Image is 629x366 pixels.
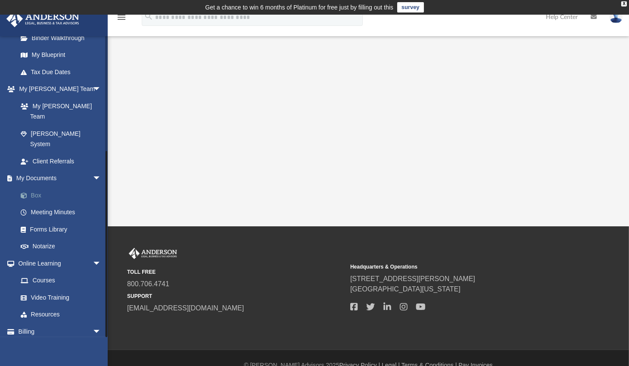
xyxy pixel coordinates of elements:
[12,63,114,81] a: Tax Due Dates
[12,187,114,204] a: Box
[205,2,393,13] div: Get a chance to win 6 months of Platinum for free just by filling out this
[93,81,110,98] span: arrow_drop_down
[12,289,106,306] a: Video Training
[93,170,110,188] span: arrow_drop_down
[12,29,114,47] a: Binder Walkthrough
[6,323,114,340] a: Billingarrow_drop_down
[127,248,179,259] img: Anderson Advisors Platinum Portal
[621,1,627,6] div: close
[350,263,567,271] small: Headquarters & Operations
[93,255,110,272] span: arrow_drop_down
[397,2,424,13] a: survey
[12,221,110,238] a: Forms Library
[127,304,244,312] a: [EMAIL_ADDRESS][DOMAIN_NAME]
[127,292,344,300] small: SUPPORT
[6,81,110,98] a: My [PERSON_NAME] Teamarrow_drop_down
[116,12,127,22] i: menu
[12,125,110,153] a: [PERSON_NAME] System
[6,170,114,187] a: My Documentsarrow_drop_down
[93,323,110,341] span: arrow_drop_down
[12,97,106,125] a: My [PERSON_NAME] Team
[350,285,461,293] a: [GEOGRAPHIC_DATA][US_STATE]
[127,280,169,288] a: 800.706.4741
[12,306,110,323] a: Resources
[12,204,114,221] a: Meeting Minutes
[350,275,475,282] a: [STREET_ADDRESS][PERSON_NAME]
[6,255,110,272] a: Online Learningarrow_drop_down
[12,272,110,289] a: Courses
[144,12,153,21] i: search
[12,238,114,255] a: Notarize
[127,268,344,276] small: TOLL FREE
[4,10,82,27] img: Anderson Advisors Platinum Portal
[610,11,623,23] img: User Pic
[12,47,110,64] a: My Blueprint
[116,16,127,22] a: menu
[12,153,110,170] a: Client Referrals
